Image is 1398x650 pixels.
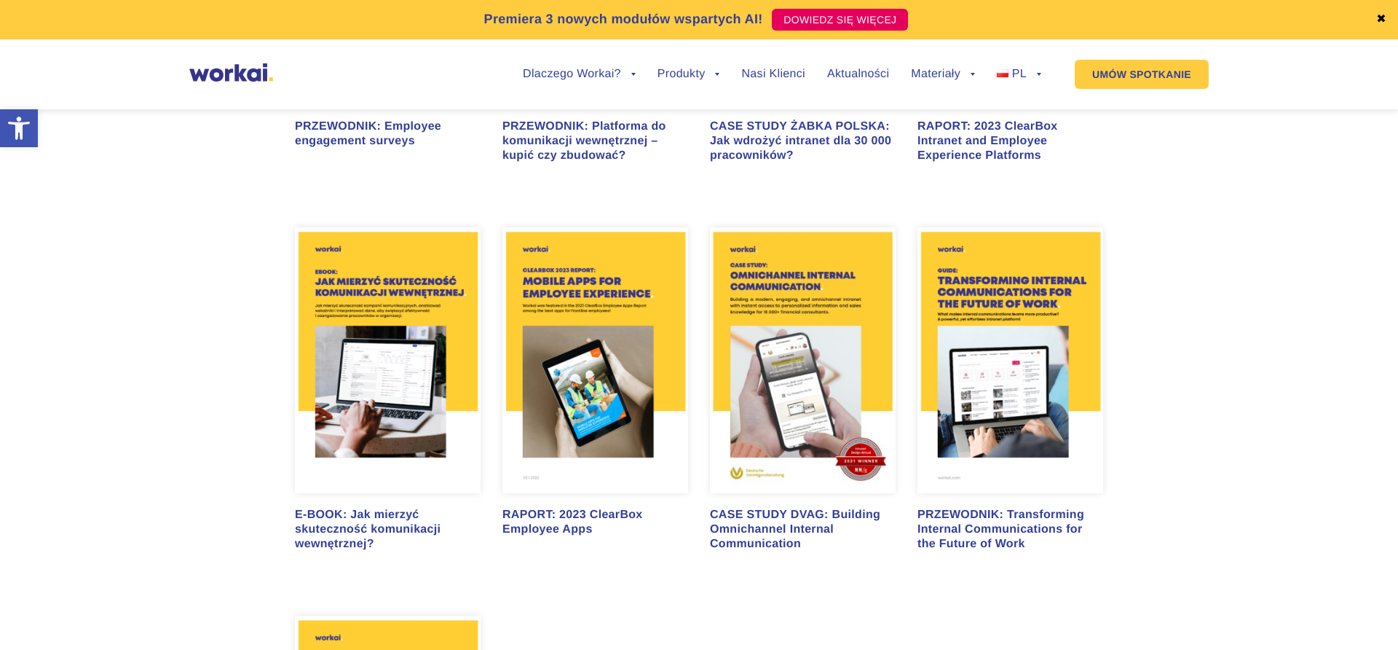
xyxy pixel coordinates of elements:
[284,216,491,571] a: E-BOOK: Jak mierzyć skuteczność komunikacji wewnętrznej?
[772,9,908,31] a: DOWIEDZ SIĘ WIĘCEJ
[699,216,907,571] a: CASE STUDY DVAG: Building Omnichannel Internal Communication
[741,68,805,80] a: Nasi Klienci
[827,68,889,80] a: Aktualności
[710,508,896,552] div: CASE STUDY DVAG: Building Omnichannel Internal Communication
[491,216,699,571] a: RAPORT: 2023 ClearBox Employee Apps
[1075,60,1209,89] a: UMÓW SPOTKANIE
[657,68,720,80] a: Produkty
[710,120,896,163] div: CASE STUDY ŻABKA POLSKA: Jak wdrożyć intranet dla 30 000 pracowników?
[1376,14,1386,26] a: ✖
[484,9,763,29] p: Premiera 3 nowych modułów wspartych AI!
[1012,68,1027,80] span: PL
[523,68,636,80] a: Dlaczego Workai?
[295,508,481,552] div: E-BOOK: Jak mierzyć skuteczność komunikacji wewnętrznej?
[917,508,1103,552] div: PRZEWODNIK: Transforming Internal Communications for the Future of Work
[502,120,688,163] div: PRZEWODNIK: Platforma do komunikacji wewnętrznej – kupić czy zbudować?
[502,508,688,537] div: RAPORT: 2023 ClearBox Employee Apps
[907,216,1114,571] a: PRZEWODNIK: Transforming Internal Communications for the Future of Work
[911,68,975,80] a: Materiały
[295,120,481,149] div: PRZEWODNIK: Employee engagement surveys
[917,120,1103,163] div: RAPORT: 2023 ClearBox Intranet and Employee Experience Platforms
